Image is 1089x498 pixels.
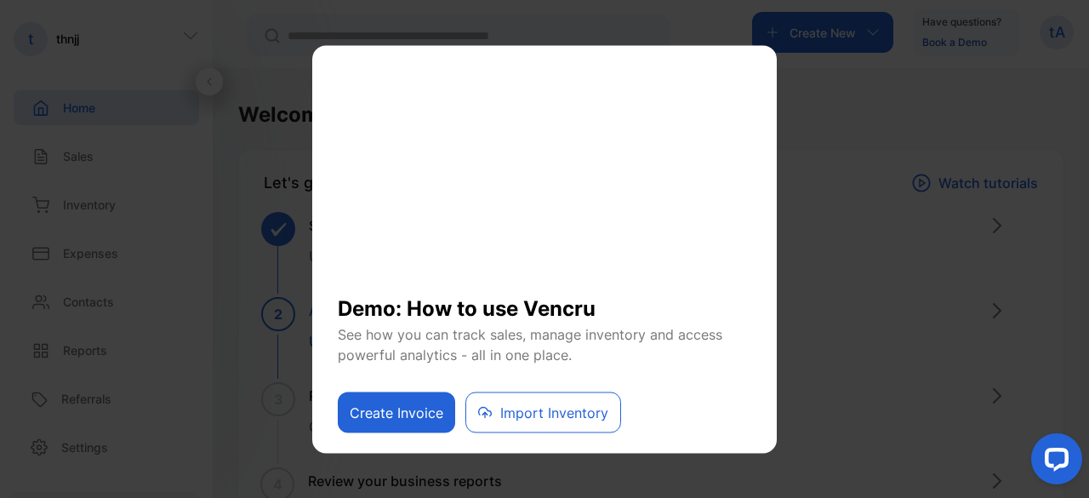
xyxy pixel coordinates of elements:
[338,279,751,323] h1: Demo: How to use Vencru
[338,392,455,432] button: Create Invoice
[338,323,751,364] p: See how you can track sales, manage inventory and access powerful analytics - all in one place.
[338,66,751,279] iframe: YouTube video player
[465,392,621,432] button: Import Inventory
[1018,426,1089,498] iframe: LiveChat chat widget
